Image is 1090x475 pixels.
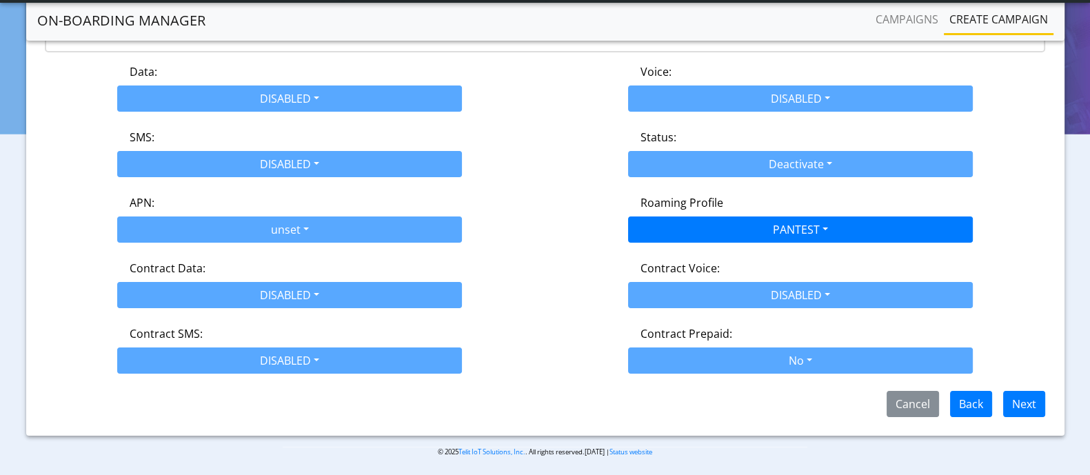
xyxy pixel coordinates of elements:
[640,194,723,211] label: Roaming Profile
[117,151,462,177] button: DISABLED
[117,282,462,308] button: DISABLED
[870,6,944,33] a: Campaigns
[1003,391,1045,417] button: Next
[458,447,525,456] a: Telit IoT Solutions, Inc.
[117,85,462,112] button: DISABLED
[640,63,672,80] label: Voice:
[130,129,154,145] label: SMS:
[640,325,732,342] label: Contract Prepaid:
[628,282,973,308] button: DISABLED
[944,6,1053,33] a: Create campaign
[130,63,157,80] label: Data:
[628,151,973,177] button: Deactivate
[640,260,720,276] label: Contract Voice:
[887,391,939,417] button: Cancel
[117,216,462,243] button: unset
[640,129,676,145] label: Status:
[950,391,992,417] button: Back
[130,194,154,211] label: APN:
[37,7,205,34] a: On-Boarding Manager
[130,260,205,276] label: Contract Data:
[628,216,973,243] button: PANTEST
[628,85,973,112] button: DISABLED
[283,447,807,457] p: © 2025 . All rights reserved.[DATE] |
[130,325,203,342] label: Contract SMS:
[609,447,652,456] a: Status website
[117,347,462,374] button: DISABLED
[628,347,973,374] button: No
